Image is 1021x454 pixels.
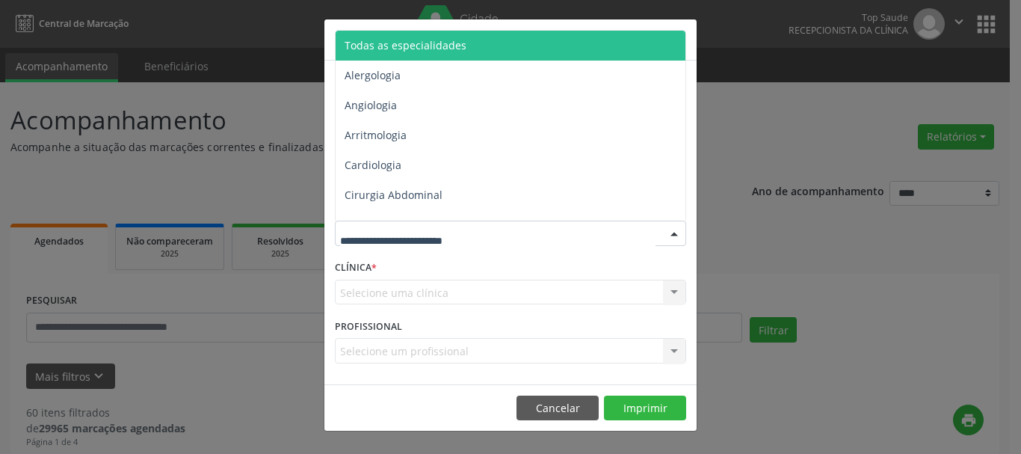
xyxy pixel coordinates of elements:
h5: Relatório de agendamentos [335,30,506,49]
button: Cancelar [516,396,599,421]
label: CLÍNICA [335,257,377,280]
label: PROFISSIONAL [335,315,402,338]
button: Imprimir [604,396,686,421]
span: Cirurgia Abdominal [345,188,442,202]
button: Close [667,19,697,56]
span: Arritmologia [345,128,407,142]
span: Angiologia [345,98,397,112]
span: Alergologia [345,68,401,82]
span: Todas as especialidades [345,38,466,52]
span: Cardiologia [345,158,401,172]
span: Cirurgia Bariatrica [345,218,437,232]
